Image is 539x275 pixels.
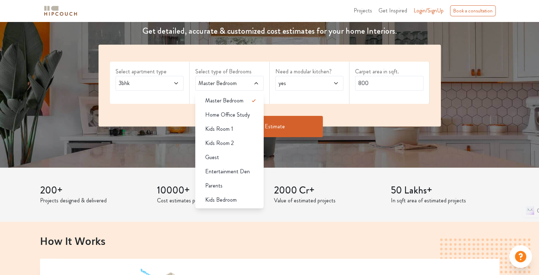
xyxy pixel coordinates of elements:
[205,181,223,190] span: Parents
[40,235,499,247] h2: How It Works
[157,185,265,197] h3: 10000+
[205,96,243,105] span: Master Bedroom
[414,6,444,15] span: Login/SignUp
[43,3,78,19] span: logo-horizontal.svg
[117,79,164,88] span: 3bhk
[354,6,372,15] span: Projects
[116,67,184,76] label: Select apartment type
[205,111,250,119] span: Home Office Study
[40,185,148,197] h3: 200+
[274,185,382,197] h3: 2000 Cr+
[205,125,233,133] span: Kids Room 1
[197,79,243,88] span: Master Bedroom
[195,67,264,76] label: Select type of Bedrooms
[40,196,148,205] p: Projects designed & delivered
[450,5,496,16] div: Book a consultation
[94,26,445,36] h4: Get detailed, accurate & customized cost estimates for your home Interiors.
[43,5,78,17] img: logo-horizontal.svg
[274,196,382,205] p: Value of estimated projects
[205,196,237,204] span: Kids Bedroom
[391,185,499,197] h3: 50 Lakhs+
[355,76,423,91] input: Enter area sqft
[275,67,344,76] label: Need a modular kitchen?
[157,196,265,205] p: Cost estimates provided
[378,6,407,15] span: Get Inspired
[195,91,264,98] div: select 2 more room(s)
[277,79,324,88] span: yes
[205,153,219,162] span: Guest
[205,139,234,147] span: Kids Room 2
[355,67,423,76] label: Carpet area in sqft.
[217,116,323,137] button: Get Estimate
[391,196,499,205] p: In sqft area of estimated projects
[205,167,250,176] span: Entertainment Den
